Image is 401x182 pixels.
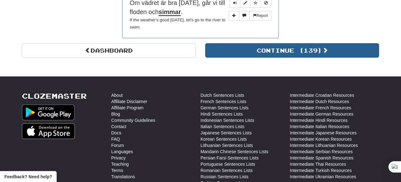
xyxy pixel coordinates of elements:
a: Korean Sentences Lists [200,136,247,142]
a: Contact [111,123,126,130]
a: Intermediate Turkish Resources [290,167,352,174]
a: Intermediate Hindi Resources [290,117,347,123]
a: Clozemaster [22,92,87,100]
a: Intermediate Croatian Resources [290,92,354,98]
a: FAQ [111,136,120,142]
img: Get it on Google Play [22,105,75,120]
a: Intermediate Spanish Resources [290,155,353,161]
a: Intermediate French Resources [290,105,351,111]
a: Intermediate Serbian Resources [290,148,353,155]
button: Report [249,11,271,20]
a: Intermediate Japanese Resources [290,130,357,136]
small: If the weather's good [DATE], let's go to the river to swim. [130,18,226,29]
a: Mandarin Chinese Sentences Lists [200,148,268,155]
div: More sentence controls [229,11,271,20]
a: Indonesian Sentences Lists [200,117,254,123]
a: Terms [111,167,123,174]
a: Intermediate Lithuanian Resources [290,142,358,148]
a: Intermediate German Resources [290,111,353,117]
a: Intermediate Korean Resources [290,136,352,142]
a: Privacy [111,155,126,161]
a: Teaching [111,161,129,167]
a: French Sentences Lists [200,98,246,105]
a: Forum [111,142,124,148]
a: Intermediate Italian Resources [290,123,349,130]
a: Russian Sentences Lists [200,174,248,180]
a: Translations [111,174,135,180]
span: Open feedback widget [4,174,52,180]
a: Lithuanian Sentences Lists [200,142,253,148]
a: Intermediate Dutch Resources [290,98,349,105]
a: Intermediate Thai Resources [290,161,346,167]
a: Dutch Sentences Lists [200,92,244,98]
button: Continue (139) [205,43,379,58]
a: Hindi Sentences Lists [200,111,243,117]
button: Add sentence to collection [229,11,239,20]
a: Italian Sentences Lists [200,123,244,130]
a: Community Guidelines [111,117,155,123]
img: Get it on App Store [22,123,75,139]
a: Docs [111,130,121,136]
a: Blog [111,111,120,117]
a: Portuguese Sentences Lists [200,161,255,167]
a: Romanian Sentences Lists [200,167,253,174]
a: Languages [111,148,133,155]
a: Intermediate Ukrainian Resources [290,174,356,180]
a: About [111,92,123,98]
u: simmar [159,8,181,16]
a: Persian Farsi Sentences Lists [200,155,258,161]
a: Dashboard [22,43,196,58]
a: Affiliate Disclaimer [111,98,147,105]
a: Affiliate Program [111,105,143,111]
a: Japanese Sentences Lists [200,130,252,136]
a: German Sentences Lists [200,105,248,111]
